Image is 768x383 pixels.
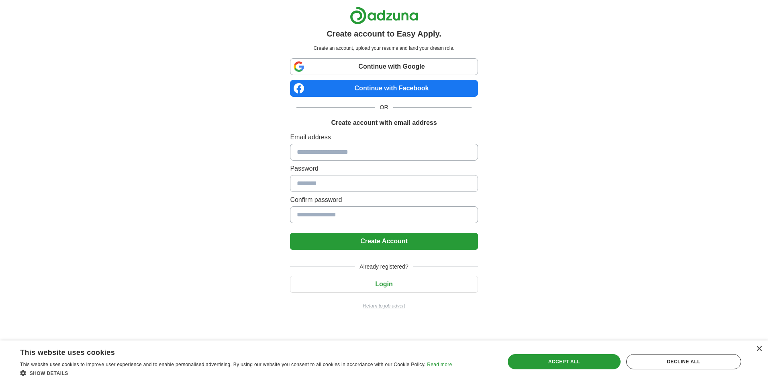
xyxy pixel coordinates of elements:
[30,371,68,376] span: Show details
[20,362,426,367] span: This website uses cookies to improve user experience and to enable personalised advertising. By u...
[626,354,741,369] div: Decline all
[290,302,478,310] a: Return to job advert
[290,58,478,75] a: Continue with Google
[290,132,478,142] label: Email address
[427,362,452,367] a: Read more, opens a new window
[290,233,478,250] button: Create Account
[292,45,476,52] p: Create an account, upload your resume and land your dream role.
[327,28,441,40] h1: Create account to Easy Apply.
[756,346,762,352] div: Close
[331,118,437,128] h1: Create account with email address
[20,369,452,377] div: Show details
[355,263,413,271] span: Already registered?
[290,276,478,293] button: Login
[290,281,478,287] a: Login
[290,80,478,97] a: Continue with Facebook
[290,195,478,205] label: Confirm password
[375,103,393,112] span: OR
[508,354,620,369] div: Accept all
[290,164,478,173] label: Password
[350,6,418,24] img: Adzuna logo
[20,345,432,357] div: This website uses cookies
